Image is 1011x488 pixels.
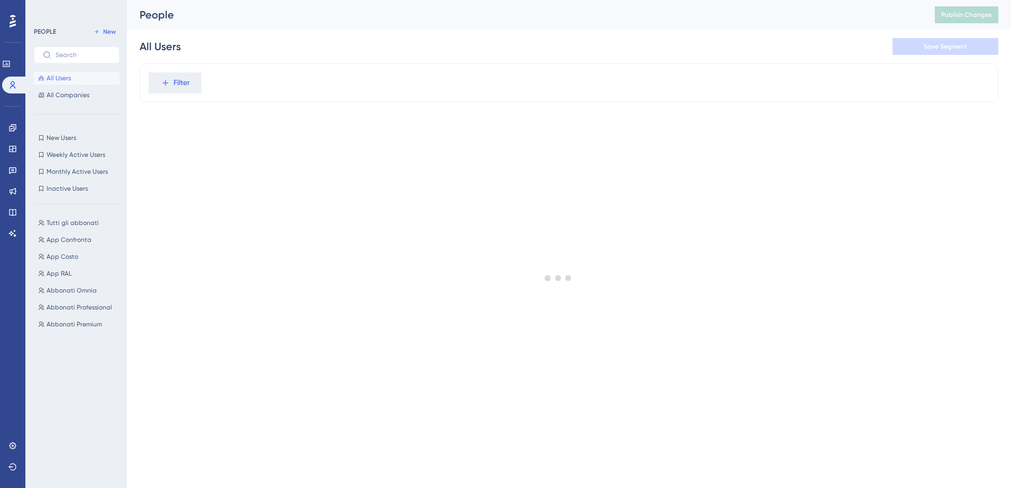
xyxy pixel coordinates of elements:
[47,252,78,261] span: App Costo
[34,267,126,280] button: App RAL
[47,219,99,227] span: Tutti gli abbonati
[34,233,126,246] button: App Confronta
[56,51,111,59] input: Search
[47,303,112,312] span: Abbonati Professional
[47,167,108,176] span: Monthly Active Users
[140,7,908,22] div: People
[34,148,120,161] button: Weekly Active Users
[34,182,120,195] button: Inactive Users
[34,89,120,101] button: All Companies
[924,42,967,51] span: Save Segment
[90,25,120,38] button: New
[34,72,120,85] button: All Users
[893,38,998,55] button: Save Segment
[34,165,120,178] button: Monthly Active Users
[47,74,71,82] span: All Users
[34,250,126,263] button: App Costo
[34,318,126,331] button: Abbonati Premium
[34,27,56,36] div: PEOPLE
[34,284,126,297] button: Abbonati Omnia
[103,27,116,36] span: New
[935,6,998,23] button: Publish Changes
[47,269,72,278] span: App RAL
[34,132,120,144] button: New Users
[47,184,88,193] span: Inactive Users
[140,39,181,54] div: All Users
[47,151,105,159] span: Weekly Active Users
[47,91,89,99] span: All Companies
[47,320,102,329] span: Abbonati Premium
[47,286,97,295] span: Abbonati Omnia
[47,134,76,142] span: New Users
[47,236,91,244] span: App Confronta
[34,217,126,229] button: Tutti gli abbonati
[941,11,992,19] span: Publish Changes
[34,301,126,314] button: Abbonati Professional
